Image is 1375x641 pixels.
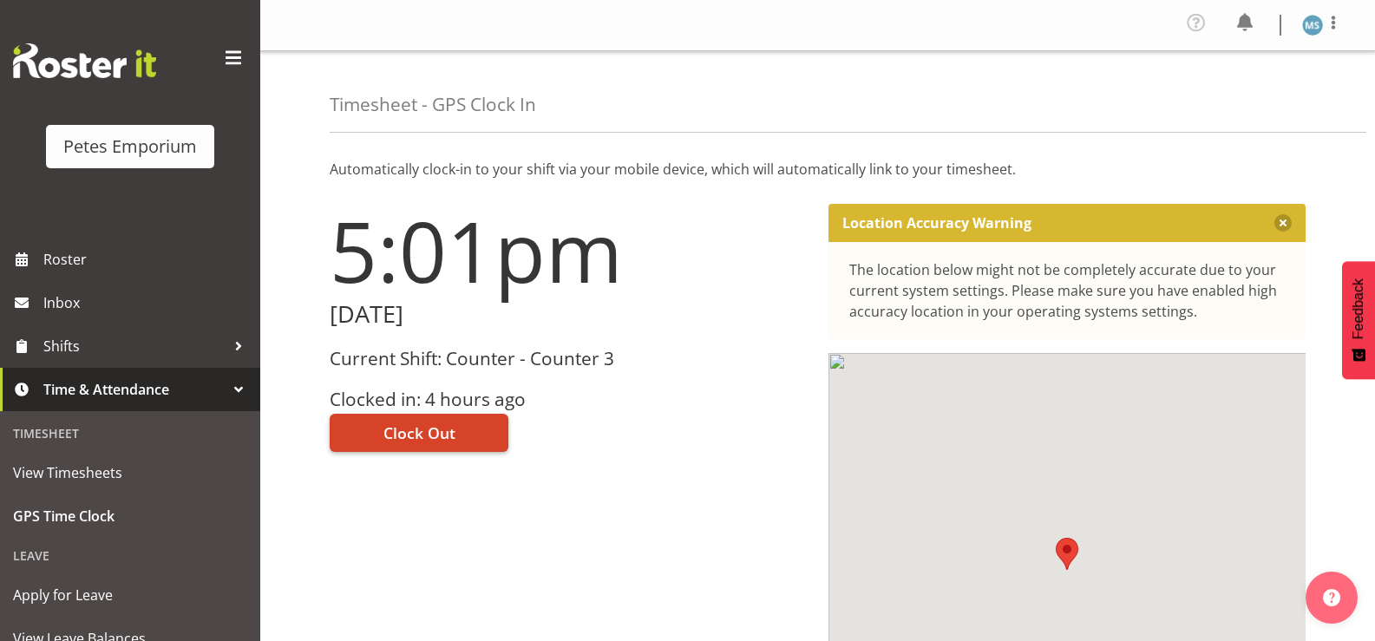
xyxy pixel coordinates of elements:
[4,494,256,538] a: GPS Time Clock
[13,43,156,78] img: Rosterit website logo
[4,538,256,573] div: Leave
[330,389,808,409] h3: Clocked in: 4 hours ago
[43,376,226,402] span: Time & Attendance
[1323,589,1340,606] img: help-xxl-2.png
[1342,261,1375,379] button: Feedback - Show survey
[330,95,536,114] h4: Timesheet - GPS Clock In
[63,134,197,160] div: Petes Emporium
[330,159,1306,180] p: Automatically clock-in to your shift via your mobile device, which will automatically link to you...
[4,573,256,617] a: Apply for Leave
[330,301,808,328] h2: [DATE]
[330,414,508,452] button: Clock Out
[842,214,1031,232] p: Location Accuracy Warning
[1274,214,1292,232] button: Close message
[1302,15,1323,36] img: maureen-sellwood712.jpg
[383,422,455,444] span: Clock Out
[4,415,256,451] div: Timesheet
[13,460,247,486] span: View Timesheets
[849,259,1286,322] div: The location below might not be completely accurate due to your current system settings. Please m...
[330,204,808,298] h1: 5:01pm
[43,246,252,272] span: Roster
[13,503,247,529] span: GPS Time Clock
[43,333,226,359] span: Shifts
[13,582,247,608] span: Apply for Leave
[1351,278,1366,339] span: Feedback
[4,451,256,494] a: View Timesheets
[330,349,808,369] h3: Current Shift: Counter - Counter 3
[43,290,252,316] span: Inbox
